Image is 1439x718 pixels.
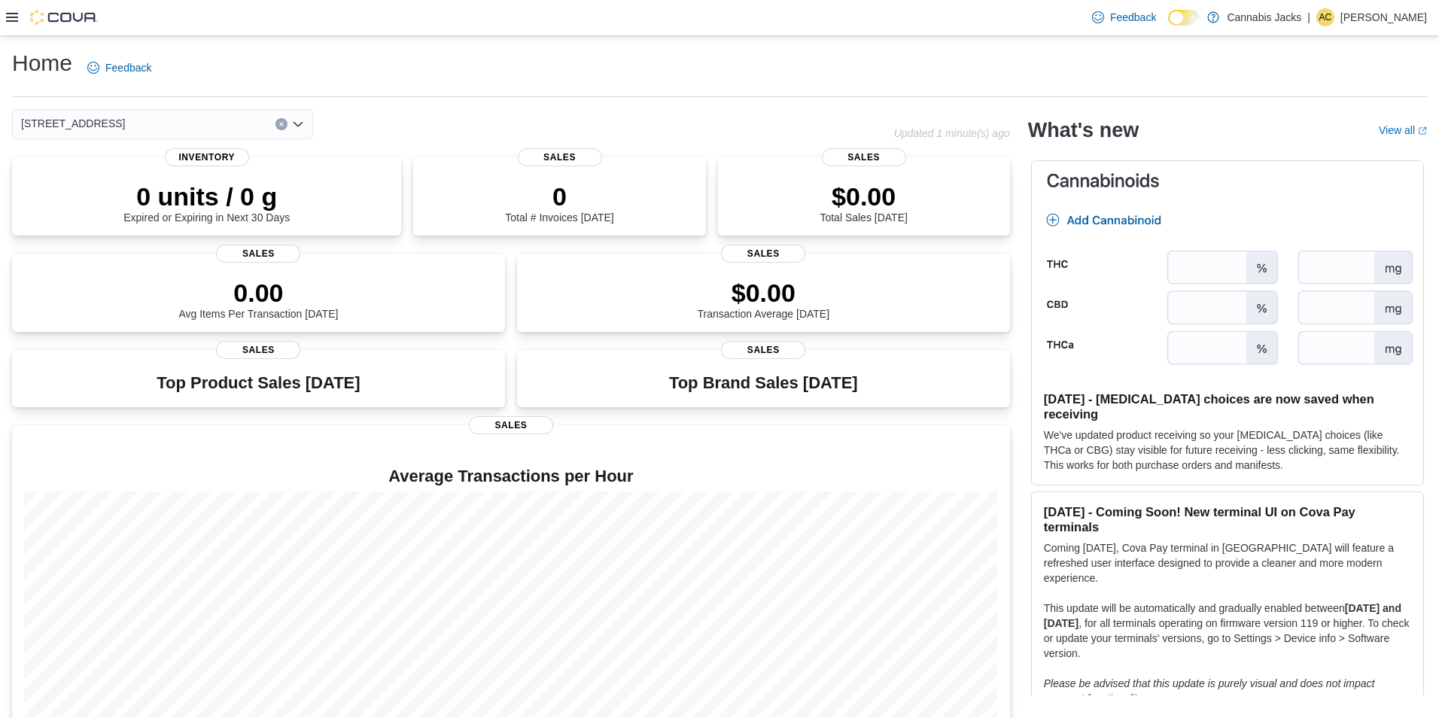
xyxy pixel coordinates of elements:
button: Clear input [275,118,287,130]
em: Please be advised that this update is purely visual and does not impact payment functionality. [1044,677,1375,704]
h3: Top Product Sales [DATE] [157,374,360,392]
input: Dark Mode [1168,10,1200,26]
span: Inventory [165,148,249,166]
div: Transaction Average [DATE] [697,278,829,320]
p: 0.00 [178,278,338,308]
span: Sales [469,416,553,434]
span: [STREET_ADDRESS] [21,114,125,132]
h4: Average Transactions per Hour [24,467,998,485]
span: Feedback [1110,10,1156,25]
p: Updated 1 minute(s) ago [894,127,1010,139]
p: Cannabis Jacks [1227,8,1301,26]
svg: External link [1418,126,1427,135]
p: $0.00 [820,181,907,211]
h2: What's new [1028,118,1139,142]
img: Cova [30,10,98,25]
span: AC [1319,8,1332,26]
span: Sales [721,341,805,359]
div: Total # Invoices [DATE] [505,181,613,224]
a: View allExternal link [1379,124,1427,136]
a: Feedback [81,53,157,83]
span: Sales [822,148,906,166]
a: Feedback [1086,2,1162,32]
strong: [DATE] and [DATE] [1044,602,1401,629]
p: | [1307,8,1310,26]
div: Total Sales [DATE] [820,181,907,224]
div: Andrew Corcoran [1316,8,1334,26]
span: Sales [216,341,300,359]
h1: Home [12,48,72,78]
button: Open list of options [292,118,304,130]
span: Sales [216,245,300,263]
p: This update will be automatically and gradually enabled between , for all terminals operating on ... [1044,601,1411,661]
p: [PERSON_NAME] [1340,8,1427,26]
p: We've updated product receiving so your [MEDICAL_DATA] choices (like THCa or CBG) stay visible fo... [1044,427,1411,473]
p: 0 [505,181,613,211]
p: 0 units / 0 g [123,181,290,211]
p: Coming [DATE], Cova Pay terminal in [GEOGRAPHIC_DATA] will feature a refreshed user interface des... [1044,540,1411,586]
span: Sales [518,148,602,166]
h3: [DATE] - [MEDICAL_DATA] choices are now saved when receiving [1044,391,1411,421]
p: $0.00 [697,278,829,308]
div: Avg Items Per Transaction [DATE] [178,278,338,320]
div: Expired or Expiring in Next 30 Days [123,181,290,224]
h3: [DATE] - Coming Soon! New terminal UI on Cova Pay terminals [1044,504,1411,534]
h3: Top Brand Sales [DATE] [669,374,858,392]
span: Sales [721,245,805,263]
span: Feedback [105,60,151,75]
